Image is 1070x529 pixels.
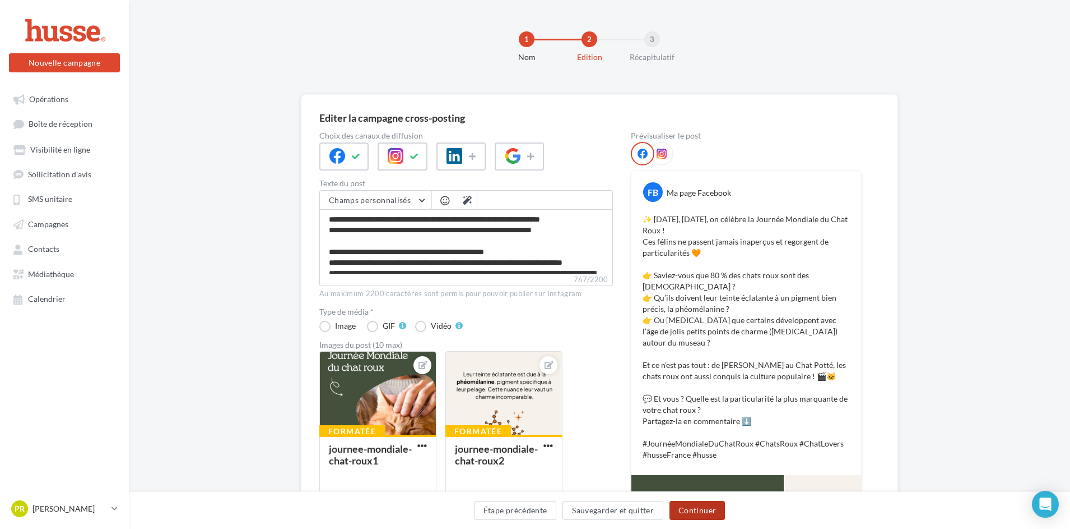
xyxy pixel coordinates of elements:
a: SMS unitaire [7,188,122,209]
button: Champs personnalisés [320,191,431,210]
div: Edition [553,52,625,63]
span: Champs personnalisés [329,195,411,205]
a: Sollicitation d'avis [7,164,122,184]
a: Visibilité en ligne [7,139,122,159]
div: Prévisualiser le post [631,132,862,140]
div: Open Intercom Messenger [1032,491,1059,518]
a: Calendrier [7,288,122,309]
div: Editer la campagne cross-posting [319,113,465,123]
span: Boîte de réception [29,119,92,129]
span: Contacts [28,245,59,254]
span: PR [15,503,25,514]
div: journee-mondiale-chat-roux1 [329,443,412,467]
div: Vidéo [431,322,452,330]
button: Nouvelle campagne [9,53,120,72]
div: Au maximum 2200 caractères sont permis pour pouvoir publier sur Instagram [319,289,613,299]
a: Boîte de réception [7,113,122,134]
button: Sauvegarder et quitter [562,501,663,520]
span: Opérations [29,94,68,104]
div: Formatée [445,425,511,438]
button: Étape précédente [474,501,557,520]
a: Opérations [7,89,122,109]
div: Nom [491,52,562,63]
label: Type de média * [319,308,613,316]
div: 1 [519,31,534,47]
span: Calendrier [28,295,66,304]
span: Médiathèque [28,269,74,279]
p: [PERSON_NAME] [32,503,107,514]
p: ✨ [DATE], [DATE], on célèbre la Journée Mondiale du Chat Roux ! Ces félins ne passent jamais inap... [643,214,850,461]
div: Images du post (10 max) [319,341,613,349]
span: Visibilité en ligne [30,145,90,154]
div: Ma page Facebook [667,187,731,199]
a: Campagnes [7,214,122,234]
span: Sollicitation d'avis [28,169,91,179]
div: Formatée [319,425,385,438]
span: SMS unitaire [28,195,72,204]
label: 767/2200 [319,274,613,286]
a: Contacts [7,238,122,259]
button: Continuer [669,501,725,520]
a: PR [PERSON_NAME] [9,498,120,519]
div: 3 [644,31,660,47]
div: 2 [581,31,597,47]
label: Texte du post [319,180,613,187]
label: Choix des canaux de diffusion [319,132,613,140]
a: Médiathèque [7,264,122,284]
div: GIF [383,322,395,330]
div: Récapitulatif [616,52,688,63]
div: FB [643,182,663,202]
span: Campagnes [28,219,68,229]
div: journee-mondiale-chat-roux2 [455,443,538,467]
div: Image [335,322,356,330]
